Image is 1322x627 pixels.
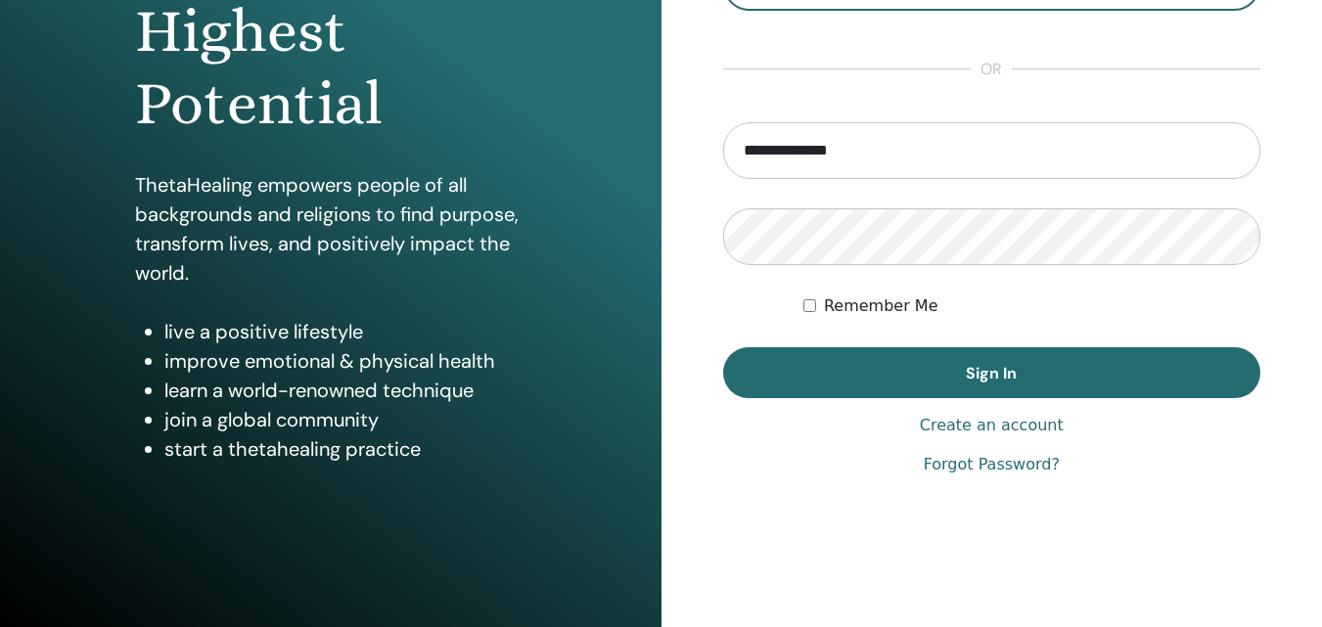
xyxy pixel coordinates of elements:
li: live a positive lifestyle [164,317,526,346]
span: or [971,58,1012,81]
li: join a global community [164,405,526,434]
label: Remember Me [824,294,938,318]
p: ThetaHealing empowers people of all backgrounds and religions to find purpose, transform lives, a... [135,170,526,288]
a: Create an account [920,414,1064,437]
li: start a thetahealing practice [164,434,526,464]
li: learn a world-renowned technique [164,376,526,405]
a: Forgot Password? [924,453,1060,476]
div: Keep me authenticated indefinitely or until I manually logout [803,294,1260,318]
button: Sign In [723,347,1261,398]
span: Sign In [966,363,1017,383]
li: improve emotional & physical health [164,346,526,376]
